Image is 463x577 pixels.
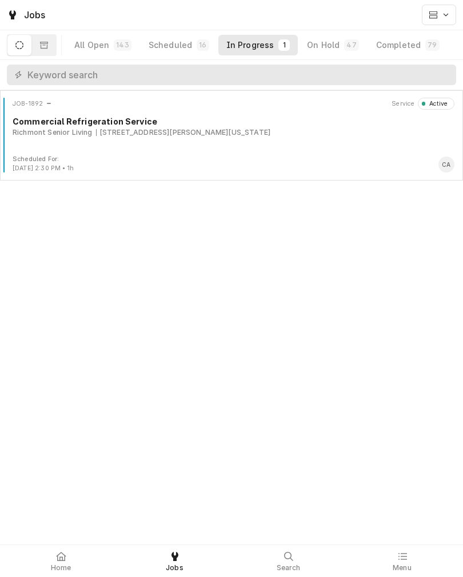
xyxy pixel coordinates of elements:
div: Card Footer Primary Content [438,157,454,173]
input: Keyword search [27,65,450,85]
a: Jobs [118,547,231,575]
div: Object ID [13,99,43,109]
div: 47 [346,41,356,50]
div: Object Subtext Primary [13,127,93,138]
div: Card Footer [5,155,458,173]
div: Object Subtext [13,127,454,138]
div: Completed [376,39,421,51]
div: In Progress [226,39,274,51]
div: 79 [428,41,437,50]
a: Home [5,547,117,575]
span: Menu [393,563,412,572]
div: Scheduled [149,39,192,51]
div: Caleb Anderson's Avatar [438,157,454,173]
div: On Hold [307,39,340,51]
div: Card Header [5,98,458,109]
div: Object Title [13,115,454,127]
div: Object Subtext Secondary [96,127,270,138]
div: Object Status [418,98,454,109]
div: 16 [199,41,206,50]
div: Card Header Primary Content [13,98,52,109]
div: 143 [116,41,129,50]
span: Search [277,563,301,572]
span: Jobs [166,563,183,572]
div: All Open [74,39,109,51]
div: CA [438,157,454,173]
div: Card Header Secondary Content [392,98,454,109]
div: 1 [281,41,288,50]
div: Object Extra Context Footer Value [13,164,74,173]
div: Object Extra Context Header [392,99,414,109]
span: Home [51,563,71,572]
div: Card Footer Extra Context [13,155,74,173]
div: Object Extra Context Footer Label [13,155,74,164]
a: Search [232,547,345,575]
div: Card Body [5,115,458,138]
div: Active [425,99,448,109]
a: Menu [346,547,458,575]
span: [DATE] 2:30 PM • 1h [13,165,74,172]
